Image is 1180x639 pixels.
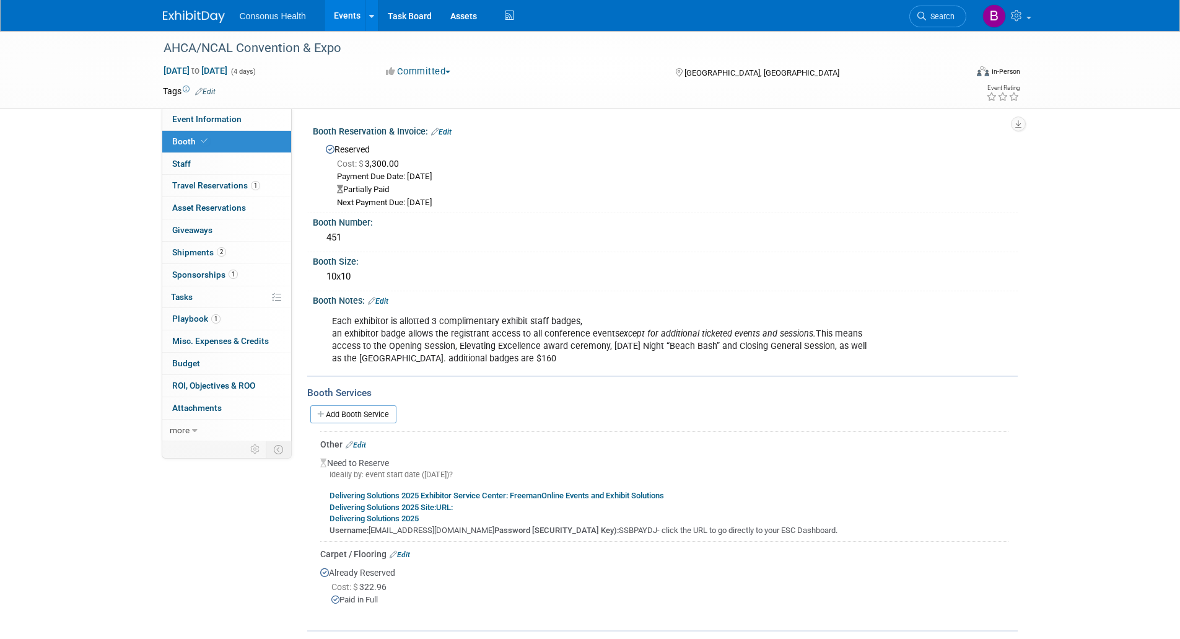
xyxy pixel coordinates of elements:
[172,270,238,280] span: Sponsorships
[382,65,455,78] button: Committed
[229,270,238,279] span: 1
[310,405,396,423] a: Add Booth Service
[320,469,1008,480] div: Ideally by: event start date ([DATE])?
[337,197,1008,209] div: Next Payment Due: [DATE]
[162,420,291,441] a: more
[337,184,1008,196] div: Partially Paid
[172,247,226,257] span: Shipments
[337,159,404,169] span: 3,300.00
[320,480,1008,536] div: [EMAIL_ADDRESS][DOMAIN_NAME] SSBPAYDJ- click the URL to go directly to your ESC Dashboard.
[337,171,1008,183] div: Payment Due Date: [DATE]
[926,12,955,21] span: Search
[893,64,1021,83] div: Event Format
[170,425,190,435] span: more
[172,403,222,413] span: Attachments
[240,11,306,21] span: Consonus Health
[159,37,948,59] div: AHCA/NCAL Convention & Expo
[171,292,193,302] span: Tasks
[162,108,291,130] a: Event Information
[162,397,291,419] a: Attachments
[172,136,210,146] span: Booth
[330,526,369,535] b: Username:
[977,66,989,76] img: Format-Inperson.png
[320,560,1008,616] div: Already Reserved
[330,514,419,523] a: Delivering Solutions 2025
[201,138,208,144] i: Booth reservation complete
[230,68,256,76] span: (4 days)
[217,247,226,257] span: 2
[313,213,1018,229] div: Booth Number:
[172,314,221,324] span: Playbook
[330,503,436,512] b: Delivering Solutions 2025 Site:
[619,328,816,339] i: except for additional ticketed events and sessions.
[163,85,216,97] td: Tags
[162,242,291,263] a: Shipments2
[162,197,291,219] a: Asset Reservations
[162,353,291,374] a: Budget
[346,441,366,449] a: Edit
[331,582,359,592] span: Cost: $
[251,181,260,190] span: 1
[245,441,266,457] td: Personalize Event Tab Strip
[494,526,619,535] b: Password [SECURITY_DATA] Key):
[172,114,242,124] span: Event Information
[307,386,1018,400] div: Booth Services
[322,140,1008,209] div: Reserved
[190,66,201,76] span: to
[172,225,212,235] span: Giveaways
[986,85,1020,91] div: Event Rating
[390,550,410,559] a: Edit
[162,219,291,241] a: Giveaways
[331,594,1008,606] div: Paid in Full
[172,180,260,190] span: Travel Reservations
[322,267,1008,286] div: 10x10
[982,4,1006,28] img: Bridget Crane
[162,330,291,352] a: Misc. Expenses & Credits
[431,128,452,136] a: Edit
[172,381,255,390] span: ROI, Objectives & ROO
[162,264,291,286] a: Sponsorships1
[163,65,228,76] span: [DATE] [DATE]
[320,451,1008,536] div: Need to Reserve
[313,122,1018,138] div: Booth Reservation & Invoice:
[320,438,1008,451] div: Other
[684,68,839,77] span: [GEOGRAPHIC_DATA], [GEOGRAPHIC_DATA]
[991,67,1020,76] div: In-Person
[323,309,881,371] div: Each exhibitor is allotted 3 complimentary exhibit staff badges, an exhibitor badge allows the re...
[330,491,664,500] a: Delivering Solutions 2025 Exhibitor Service Center: FreemanOnline Events and Exhibit Solutions
[368,297,388,306] a: Edit
[313,291,1018,307] div: Booth Notes:
[436,503,453,512] b: URL:
[172,203,246,213] span: Asset Reservations
[162,153,291,175] a: Staff
[163,11,225,23] img: ExhibitDay
[331,582,391,592] span: 322.96
[266,441,291,457] td: Toggle Event Tabs
[322,228,1008,247] div: 451
[337,159,365,169] span: Cost: $
[909,6,966,27] a: Search
[172,358,200,368] span: Budget
[162,286,291,308] a: Tasks
[162,375,291,397] a: ROI, Objectives & ROO
[172,336,269,346] span: Misc. Expenses & Credits
[320,548,1008,560] div: Carpet / Flooring
[211,314,221,324] span: 1
[195,87,216,96] a: Edit
[313,252,1018,268] div: Booth Size:
[172,159,191,169] span: Staff
[330,503,453,512] a: Delivering Solutions 2025 Site:URL:
[162,308,291,330] a: Playbook1
[162,131,291,152] a: Booth
[162,175,291,196] a: Travel Reservations1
